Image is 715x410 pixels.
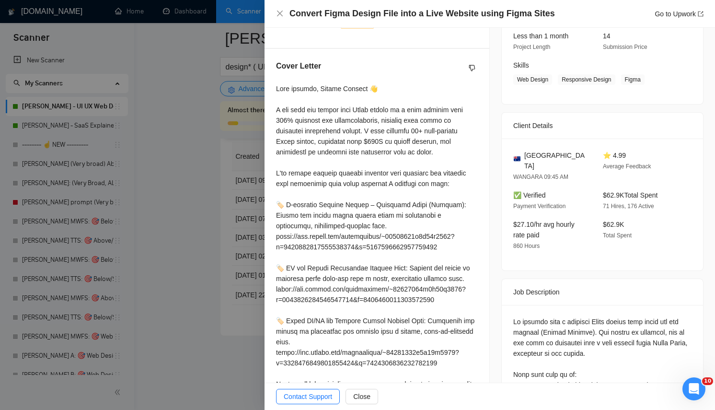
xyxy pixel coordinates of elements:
span: Payment Verification [513,203,565,210]
button: dislike [466,62,478,74]
span: Average Feedback [603,163,651,170]
span: 71 Hires, 176 Active [603,203,654,210]
span: Less than 1 month [513,32,568,40]
span: 860 Hours [513,243,540,249]
a: Go to Upworkexport [655,10,703,18]
button: Contact Support [276,389,340,404]
span: WANGARA 09:45 AM [513,174,568,180]
span: Skills [513,61,529,69]
div: Client Details [513,113,692,139]
span: Close [353,391,370,402]
span: Contact Support [284,391,332,402]
button: Close [276,10,284,18]
span: Project Length [513,44,550,50]
span: Responsive Design [558,74,615,85]
span: $27.10/hr avg hourly rate paid [513,221,575,239]
span: export [698,11,703,17]
span: ⭐ 4.99 [603,152,626,159]
button: Close [346,389,378,404]
span: 10 [702,377,713,385]
h4: Convert Figma Design File into a Live Website using Figma Sites [289,8,555,20]
span: Figma [621,74,645,85]
h5: Cover Letter [276,60,321,72]
span: Submission Price [603,44,647,50]
iframe: Intercom live chat [682,377,705,400]
span: [GEOGRAPHIC_DATA] [524,150,588,171]
span: close [276,10,284,17]
span: Total Spent [603,232,632,239]
span: $62.9K [603,221,624,228]
span: dislike [469,64,475,72]
div: Job Description [513,279,692,305]
span: Web Design [513,74,552,85]
img: 🇦🇺 [514,155,520,162]
span: $62.9K Total Spent [603,191,657,199]
span: 14 [603,32,611,40]
span: ✅ Verified [513,191,546,199]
